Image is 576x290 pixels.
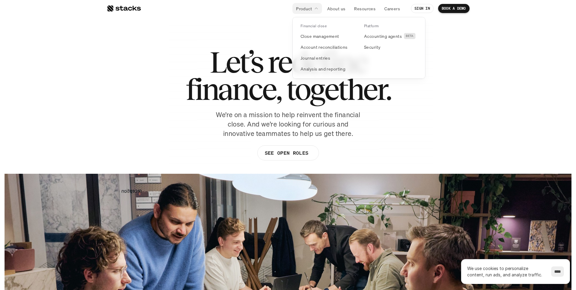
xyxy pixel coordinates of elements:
a: Analysis and reporting [297,63,357,74]
p: We’re on a mission to help reinvent the financial close. And we’re looking for curious and innova... [213,110,364,138]
p: Financial close [301,24,327,28]
a: Accounting agentsBETA [360,31,421,41]
p: Close management [301,33,339,39]
a: Resources [350,3,379,14]
h2: BETA [406,34,414,38]
p: Careers [384,5,400,12]
p: SEE OPEN ROLES [265,149,308,157]
p: About us [327,5,345,12]
a: SIGN IN [411,4,434,13]
p: Product [296,5,312,12]
a: Security [360,41,421,52]
p: Platform [364,24,379,28]
p: Security [364,44,380,50]
p: Resources [354,5,376,12]
p: BOOK A DEMO [442,6,466,11]
a: Journal entries [297,52,357,63]
p: Journal entries [301,55,330,61]
a: Close management [297,31,357,41]
a: About us [324,3,349,14]
a: Account reconciliations [297,41,357,52]
p: Analysis and reporting [301,66,345,72]
p: Account reconciliations [301,44,348,50]
p: SIGN IN [415,6,430,11]
h1: Let’s redefine finance, together. [186,48,391,103]
p: We use cookies to personalize content, run ads, and analyze traffic. [467,265,545,278]
a: SEE OPEN ROLES [257,145,319,160]
a: BOOK A DEMO [438,4,470,13]
a: Careers [381,3,404,14]
p: Accounting agents [364,33,402,39]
